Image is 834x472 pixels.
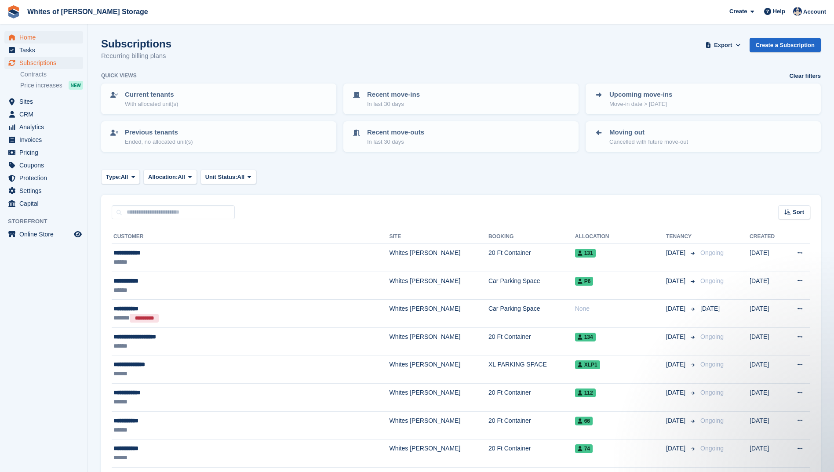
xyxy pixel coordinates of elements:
[125,90,178,100] p: Current tenants
[609,90,672,100] p: Upcoming move-ins
[575,333,596,341] span: 134
[575,388,596,397] span: 112
[125,127,193,138] p: Previous tenants
[488,384,575,412] td: 20 Ft Container
[575,360,600,369] span: XLP1
[390,384,488,412] td: Whites [PERSON_NAME]
[575,249,596,258] span: 131
[19,31,72,44] span: Home
[666,444,687,453] span: [DATE]
[19,134,72,146] span: Invoices
[367,138,424,146] p: In last 30 days
[488,356,575,384] td: XL PARKING SPACE
[237,173,245,182] span: All
[586,84,820,113] a: Upcoming move-ins Move-in date > [DATE]
[575,444,593,453] span: 74
[488,244,575,272] td: 20 Ft Container
[488,230,575,244] th: Booking
[20,70,83,79] a: Contracts
[101,38,171,50] h1: Subscriptions
[19,121,72,133] span: Analytics
[390,300,488,328] td: Whites [PERSON_NAME]
[773,7,785,16] span: Help
[344,84,578,113] a: Recent move-ins In last 30 days
[793,7,802,16] img: Wendy
[390,244,488,272] td: Whites [PERSON_NAME]
[750,272,785,300] td: [DATE]
[4,44,83,56] a: menu
[148,173,178,182] span: Allocation:
[609,138,688,146] p: Cancelled with future move-out
[19,44,72,56] span: Tasks
[143,170,197,184] button: Allocation: All
[367,127,424,138] p: Recent move-outs
[8,217,87,226] span: Storefront
[750,300,785,328] td: [DATE]
[19,146,72,159] span: Pricing
[121,173,128,182] span: All
[4,95,83,108] a: menu
[125,138,193,146] p: Ended, no allocated unit(s)
[575,417,593,425] span: 66
[609,100,672,109] p: Move-in date > [DATE]
[390,411,488,439] td: Whites [PERSON_NAME]
[789,72,821,80] a: Clear filters
[4,146,83,159] a: menu
[488,327,575,356] td: 20 Ft Container
[750,230,785,244] th: Created
[750,384,785,412] td: [DATE]
[666,276,687,286] span: [DATE]
[101,170,140,184] button: Type: All
[19,228,72,240] span: Online Store
[19,185,72,197] span: Settings
[666,230,697,244] th: Tenancy
[666,248,687,258] span: [DATE]
[106,173,121,182] span: Type:
[750,439,785,468] td: [DATE]
[666,360,687,369] span: [DATE]
[4,57,83,69] a: menu
[102,84,335,113] a: Current tenants With allocated unit(s)
[575,277,594,286] span: P6
[488,439,575,468] td: 20 Ft Container
[666,388,687,397] span: [DATE]
[803,7,826,16] span: Account
[666,304,687,313] span: [DATE]
[101,72,137,80] h6: Quick views
[750,411,785,439] td: [DATE]
[205,173,237,182] span: Unit Status:
[4,185,83,197] a: menu
[714,41,732,50] span: Export
[750,327,785,356] td: [DATE]
[4,228,83,240] a: menu
[19,197,72,210] span: Capital
[575,304,666,313] div: None
[700,305,720,312] span: [DATE]
[488,300,575,328] td: Car Parking Space
[19,95,72,108] span: Sites
[4,159,83,171] a: menu
[666,332,687,341] span: [DATE]
[390,272,488,300] td: Whites [PERSON_NAME]
[390,356,488,384] td: Whites [PERSON_NAME]
[4,31,83,44] a: menu
[344,122,578,151] a: Recent move-outs In last 30 days
[4,172,83,184] a: menu
[19,159,72,171] span: Coupons
[367,90,420,100] p: Recent move-ins
[19,172,72,184] span: Protection
[19,57,72,69] span: Subscriptions
[200,170,256,184] button: Unit Status: All
[700,249,724,256] span: Ongoing
[586,122,820,151] a: Moving out Cancelled with future move-out
[704,38,743,52] button: Export
[390,439,488,468] td: Whites [PERSON_NAME]
[4,121,83,133] a: menu
[700,417,724,424] span: Ongoing
[700,445,724,452] span: Ongoing
[112,230,390,244] th: Customer
[7,5,20,18] img: stora-icon-8386f47178a22dfd0bd8f6a31ec36ba5ce8667c1dd55bd0f319d3a0aa187defe.svg
[4,197,83,210] a: menu
[575,230,666,244] th: Allocation
[390,327,488,356] td: Whites [PERSON_NAME]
